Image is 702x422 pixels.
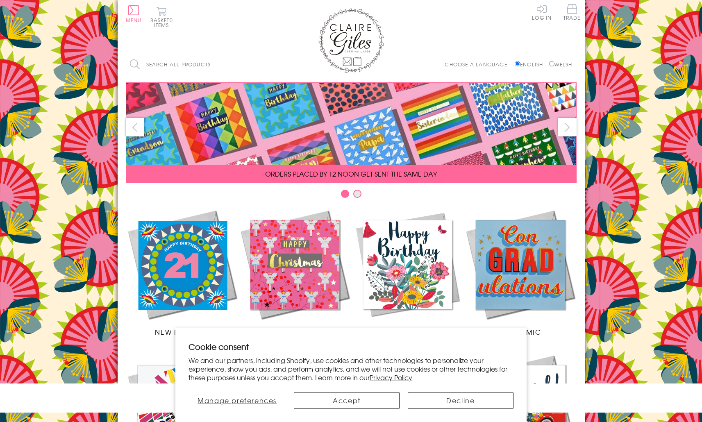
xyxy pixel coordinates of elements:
a: Academic [464,208,577,337]
span: Christmas [274,327,316,337]
h2: Cookie consent [189,341,513,352]
input: Search all products [126,55,269,74]
button: Manage preferences [189,392,286,409]
p: We and our partners, including Shopify, use cookies and other technologies to personalize your ex... [189,356,513,381]
input: Welsh [549,61,554,66]
span: Birthdays [388,327,427,337]
span: New Releases [155,327,209,337]
a: Christmas [239,208,351,337]
label: English [515,61,547,68]
button: Decline [408,392,513,409]
a: New Releases [126,208,239,337]
span: ORDERS PLACED BY 12 NOON GET SENT THE SAME DAY [265,169,437,179]
a: Birthdays [351,208,464,337]
a: Log In [532,4,552,20]
a: Privacy Policy [370,372,412,382]
button: prev [126,118,144,136]
p: Choose a language: [445,61,513,68]
span: 0 items [154,16,173,29]
button: Carousel Page 1 (Current Slide) [341,190,349,198]
button: Accept [294,392,400,409]
div: Carousel Pagination [126,189,577,202]
a: Trade [563,4,581,22]
button: next [558,118,577,136]
span: Manage preferences [198,395,277,405]
span: Menu [126,16,142,24]
button: Menu [126,5,142,23]
button: Carousel Page 2 [353,190,361,198]
label: Welsh [549,61,573,68]
input: English [515,61,520,66]
input: Search [261,55,269,74]
span: Trade [563,4,581,20]
img: Claire Giles Greetings Cards [318,8,384,73]
button: Basket0 items [150,7,173,27]
span: Academic [499,327,541,337]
